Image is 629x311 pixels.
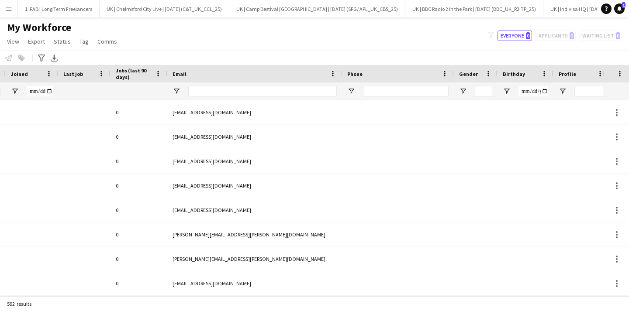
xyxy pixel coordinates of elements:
span: Joined [11,71,28,77]
div: 0 [111,271,167,295]
div: [EMAIL_ADDRESS][DOMAIN_NAME] [167,100,342,124]
button: UK | Camp Bestival [GEOGRAPHIC_DATA] | [DATE] (SFG/ APL_UK_CBS_25) [229,0,405,17]
div: 0 [111,222,167,246]
a: Tag [76,36,92,47]
span: Last job [63,71,83,77]
input: Joined Filter Input [27,86,53,96]
input: Phone Filter Input [363,86,449,96]
span: Profile [559,71,576,77]
div: 0 [111,174,167,198]
button: Open Filter Menu [559,87,567,95]
button: UK | Chelmsford City Live | [DATE] (C&T_UK_CCL_25) [100,0,229,17]
span: View [7,38,19,45]
a: Export [24,36,48,47]
span: Gender [459,71,478,77]
span: Birthday [503,71,525,77]
div: 0 [111,149,167,173]
div: [EMAIL_ADDRESS][DOMAIN_NAME] [167,174,342,198]
span: Phone [347,71,363,77]
span: Status [54,38,71,45]
div: 0 [111,125,167,149]
button: Open Filter Menu [503,87,511,95]
button: Open Filter Menu [459,87,467,95]
span: Jobs (last 90 days) [116,67,152,80]
span: 1 [622,2,626,8]
button: Open Filter Menu [347,87,355,95]
input: Email Filter Input [188,86,337,96]
button: Everyone0 [498,31,532,41]
button: UK | BBC Radio 2 in the Park | [DATE] (BBC_UK_R2ITP_25) [405,0,543,17]
span: My Workforce [7,21,71,34]
div: [PERSON_NAME][EMAIL_ADDRESS][PERSON_NAME][DOMAIN_NAME] [167,222,342,246]
div: [EMAIL_ADDRESS][DOMAIN_NAME] [167,149,342,173]
button: Open Filter Menu [173,87,180,95]
span: Email [173,71,187,77]
app-action-btn: Advanced filters [36,53,47,63]
div: [EMAIL_ADDRESS][DOMAIN_NAME] [167,125,342,149]
span: 0 [526,32,530,39]
a: Status [50,36,74,47]
div: [PERSON_NAME][EMAIL_ADDRESS][PERSON_NAME][DOMAIN_NAME] [167,247,342,271]
app-action-btn: Export XLSX [49,53,59,63]
a: View [3,36,23,47]
span: Tag [79,38,89,45]
div: 0 [111,247,167,271]
input: Profile Filter Input [574,86,604,96]
div: 0 [111,100,167,124]
div: [EMAIL_ADDRESS][DOMAIN_NAME] [167,198,342,222]
div: 0 [111,198,167,222]
button: Open Filter Menu [11,87,19,95]
a: Comms [94,36,121,47]
input: Gender Filter Input [475,86,492,96]
input: Birthday Filter Input [518,86,548,96]
div: [EMAIL_ADDRESS][DOMAIN_NAME] [167,271,342,295]
span: Export [28,38,45,45]
a: 1 [614,3,625,14]
button: 1. FAB | Long Term Freelancers [18,0,100,17]
span: Comms [97,38,117,45]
